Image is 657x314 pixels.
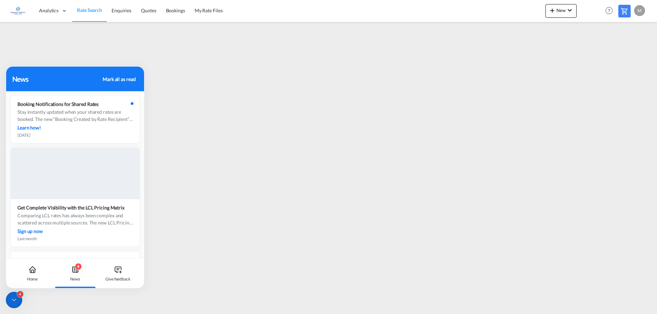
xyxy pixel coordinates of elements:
button: icon-plus 400-fgNewicon-chevron-down [545,4,577,18]
md-icon: icon-chevron-down [566,6,574,14]
span: New [548,8,574,13]
div: M [634,5,645,16]
span: Rate Search [77,7,102,13]
span: Bookings [166,8,185,13]
div: Help [603,5,618,17]
span: Help [603,5,615,16]
span: Analytics [39,7,59,14]
span: Quotes [141,8,156,13]
img: 6a2c35f0b7c411ef99d84d375d6e7407.jpg [10,3,26,18]
span: Enquiries [112,8,131,13]
md-icon: icon-plus 400-fg [548,6,556,14]
span: My Rate Files [195,8,223,13]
